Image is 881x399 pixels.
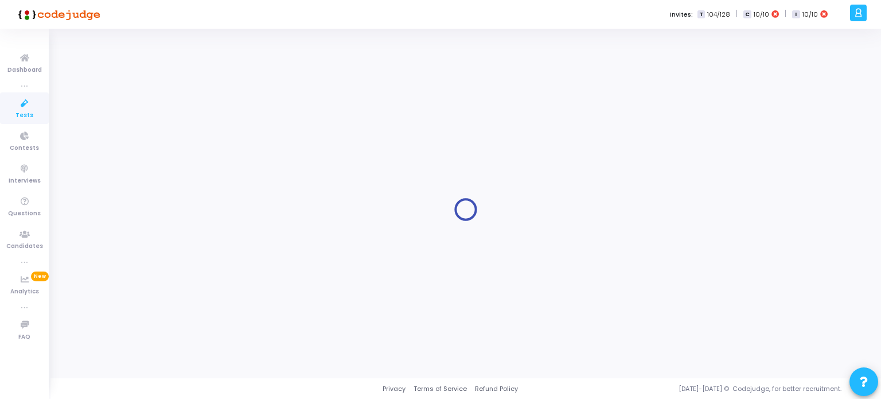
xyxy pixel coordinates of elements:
span: Contests [10,144,39,153]
span: New [31,272,49,281]
span: T [697,10,705,19]
span: 10/10 [802,10,818,20]
span: FAQ [18,332,30,342]
span: Interviews [9,176,41,186]
span: Candidates [6,242,43,251]
a: Refund Policy [475,384,518,394]
span: Questions [8,209,41,219]
span: 104/128 [707,10,730,20]
span: Tests [15,111,33,121]
a: Privacy [383,384,406,394]
span: Dashboard [7,65,42,75]
span: | [736,8,738,20]
img: logo [14,3,100,26]
span: C [743,10,751,19]
span: Analytics [10,287,39,297]
span: 10/10 [754,10,769,20]
span: I [792,10,800,19]
a: Terms of Service [414,384,467,394]
label: Invites: [670,10,693,20]
span: | [785,8,786,20]
div: [DATE]-[DATE] © Codejudge, for better recruitment. [518,384,867,394]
